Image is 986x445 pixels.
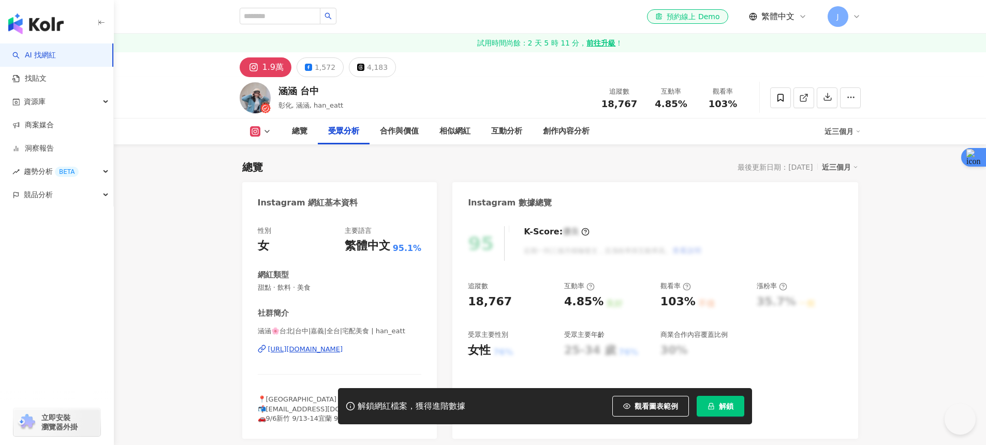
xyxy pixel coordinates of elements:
span: 涵涵🌸台北|台中|嘉義|全台|宅配美食 | han_eatt [258,327,422,336]
div: 總覽 [292,125,307,138]
div: 觀看率 [660,281,691,291]
div: 創作內容分析 [543,125,590,138]
span: 競品分析 [24,183,53,206]
div: K-Score : [524,226,590,238]
div: Instagram 網紅基本資料 [258,197,358,209]
div: 互動率 [652,86,691,97]
span: search [325,12,332,20]
div: Instagram 數據總覽 [468,197,552,209]
div: 社群簡介 [258,308,289,319]
div: 相似網紅 [439,125,470,138]
div: 女性 [468,343,491,359]
div: 4.85% [564,294,604,310]
div: 4,183 [367,60,388,75]
div: 受眾主要性別 [468,330,508,339]
a: 商案媒合 [12,120,54,130]
div: 1.9萬 [262,60,284,75]
div: 觀看率 [703,86,743,97]
a: chrome extension立即安裝 瀏覽器外掛 [13,408,100,436]
span: 資源庫 [24,90,46,113]
button: 1.9萬 [240,57,291,77]
div: BETA [55,167,79,177]
div: 主要語言 [345,226,372,235]
div: 總覽 [242,160,263,174]
span: 4.85% [655,99,687,109]
div: 受眾分析 [328,125,359,138]
span: 18,767 [601,98,637,109]
div: 103% [660,294,696,310]
div: 合作與價值 [380,125,419,138]
span: 解鎖 [719,402,733,410]
div: 18,767 [468,294,512,310]
strong: 前往升級 [586,38,615,48]
img: KOL Avatar [240,82,271,113]
img: chrome extension [17,414,37,431]
span: J [836,11,838,22]
span: 立即安裝 瀏覽器外掛 [41,413,78,432]
button: 1,572 [297,57,344,77]
div: 互動率 [564,281,595,291]
div: 解鎖網紅檔案，獲得進階數據 [358,401,465,412]
button: 觀看圖表範例 [612,396,689,417]
div: 網紅類型 [258,270,289,280]
div: [URL][DOMAIN_NAME] [268,345,343,354]
span: 103% [709,99,738,109]
span: 95.1% [393,243,422,254]
div: 追蹤數 [600,86,639,97]
span: 觀看圖表範例 [635,402,678,410]
div: 漲粉率 [757,281,787,291]
div: 商業合作內容覆蓋比例 [660,330,728,339]
div: 1,572 [315,60,335,75]
a: 找貼文 [12,73,47,84]
button: 解鎖 [697,396,744,417]
span: 繁體中文 [761,11,794,22]
a: 預約線上 Demo [647,9,728,24]
div: 受眾主要年齡 [564,330,605,339]
div: 預約線上 Demo [655,11,719,22]
a: [URL][DOMAIN_NAME] [258,345,422,354]
div: 涵涵 台中 [278,84,344,97]
button: 4,183 [349,57,396,77]
div: 最後更新日期：[DATE] [738,163,813,171]
a: 洞察報告 [12,143,54,154]
span: 趨勢分析 [24,160,79,183]
div: 女 [258,238,269,254]
span: rise [12,168,20,175]
div: 近三個月 [825,123,861,140]
span: 甜點 · 飲料 · 美食 [258,283,422,292]
div: 繁體中文 [345,238,390,254]
div: 互動分析 [491,125,522,138]
span: lock [708,403,715,410]
div: 性別 [258,226,271,235]
div: 追蹤數 [468,281,488,291]
a: searchAI 找網紅 [12,50,56,61]
span: 彰化, 涵涵, han_eatt [278,101,344,109]
img: logo [8,13,64,34]
a: 試用時間尚餘：2 天 5 時 11 分，前往升級！ [114,34,986,52]
div: 近三個月 [822,160,858,174]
